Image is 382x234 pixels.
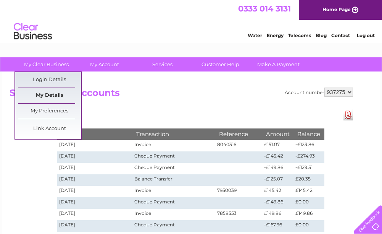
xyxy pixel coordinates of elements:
[57,186,133,197] td: [DATE]
[262,186,293,197] td: £145.42
[13,20,52,43] img: logo.png
[262,197,293,209] td: -£149.86
[293,209,324,220] td: £149.86
[285,88,353,97] div: Account number
[262,163,293,174] td: -£149.86
[73,57,136,71] a: My Account
[57,209,133,220] td: [DATE]
[262,220,293,232] td: -£167.96
[132,186,215,197] td: Invoice
[293,186,324,197] td: £145.42
[262,174,293,186] td: -£125.07
[132,220,215,232] td: Cheque Payment
[132,197,215,209] td: Cheque Payment
[262,128,293,140] th: Amount
[215,186,263,197] td: 7950039
[215,209,263,220] td: 7858553
[57,174,133,186] td: [DATE]
[57,197,133,209] td: [DATE]
[18,104,81,119] a: My Preferences
[132,163,215,174] td: Cheque Payment
[215,140,263,151] td: 8040316
[189,57,252,71] a: Customer Help
[238,4,291,13] a: 0333 014 3131
[293,151,324,163] td: -£274.93
[316,32,327,38] a: Blog
[343,109,353,120] a: Download Pdf
[331,32,350,38] a: Contact
[132,151,215,163] td: Cheque Payment
[262,151,293,163] td: -£145.42
[293,220,324,232] td: £0.00
[57,151,133,163] td: [DATE]
[293,128,324,140] th: Balance
[131,57,194,71] a: Services
[267,32,284,38] a: Energy
[15,57,78,71] a: My Clear Business
[132,174,215,186] td: Balance Transfer
[18,88,81,103] a: My Details
[132,140,215,151] td: Invoice
[293,140,324,151] td: -£123.86
[132,209,215,220] td: Invoice
[293,197,324,209] td: £0.00
[11,4,372,37] div: Clear Business is a trading name of Verastar Limited (registered in [GEOGRAPHIC_DATA] No. 3667643...
[10,88,353,102] h2: Statement of Accounts
[357,32,375,38] a: Log out
[215,128,263,140] th: Reference
[262,140,293,151] td: £151.07
[293,174,324,186] td: £20.35
[293,163,324,174] td: -£129.51
[57,163,133,174] td: [DATE]
[57,220,133,232] td: [DATE]
[57,140,133,151] td: [DATE]
[247,57,310,71] a: Make A Payment
[132,128,215,140] th: Transaction
[57,128,133,140] th: Date
[18,72,81,88] a: Login Details
[18,121,81,136] a: Link Account
[248,32,262,38] a: Water
[262,209,293,220] td: £149.86
[288,32,311,38] a: Telecoms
